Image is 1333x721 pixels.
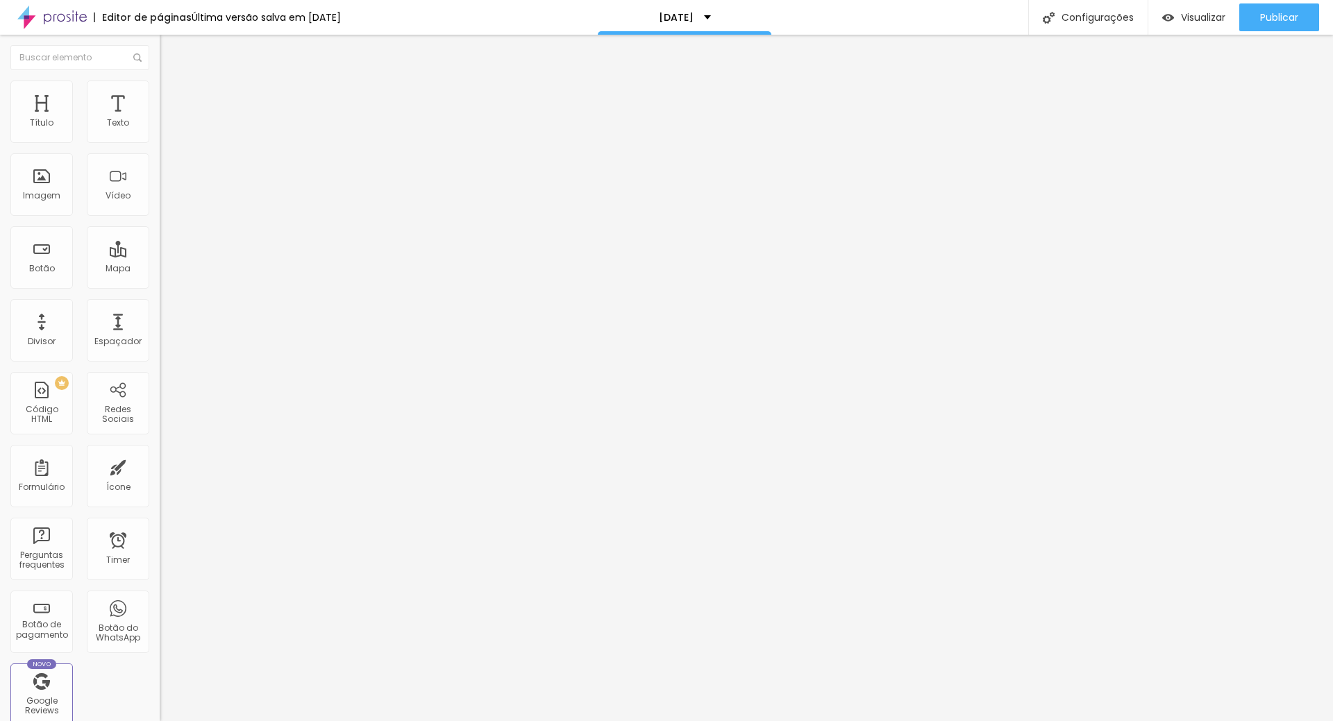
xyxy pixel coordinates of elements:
div: Última versão salva em [DATE] [192,12,341,22]
input: Buscar elemento [10,45,149,70]
div: Redes Sociais [90,405,145,425]
button: Publicar [1239,3,1319,31]
div: Texto [107,118,129,128]
div: Google Reviews [14,696,69,716]
div: Editor de páginas [94,12,192,22]
div: Título [30,118,53,128]
span: Visualizar [1181,12,1225,23]
div: Botão de pagamento [14,620,69,640]
div: Perguntas frequentes [14,550,69,570]
div: Formulário [19,482,65,492]
div: Vídeo [106,191,131,201]
div: Mapa [106,264,131,273]
img: Icone [1043,12,1055,24]
div: Ícone [106,482,131,492]
img: view-1.svg [1162,12,1174,24]
div: Código HTML [14,405,69,425]
div: Botão do WhatsApp [90,623,145,643]
span: Publicar [1260,12,1298,23]
img: Icone [133,53,142,62]
div: Botão [29,264,55,273]
div: Divisor [28,337,56,346]
iframe: Editor [160,35,1333,721]
div: Novo [27,659,57,669]
div: Imagem [23,191,60,201]
p: [DATE] [659,12,694,22]
div: Timer [106,555,130,565]
div: Espaçador [94,337,142,346]
button: Visualizar [1148,3,1239,31]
